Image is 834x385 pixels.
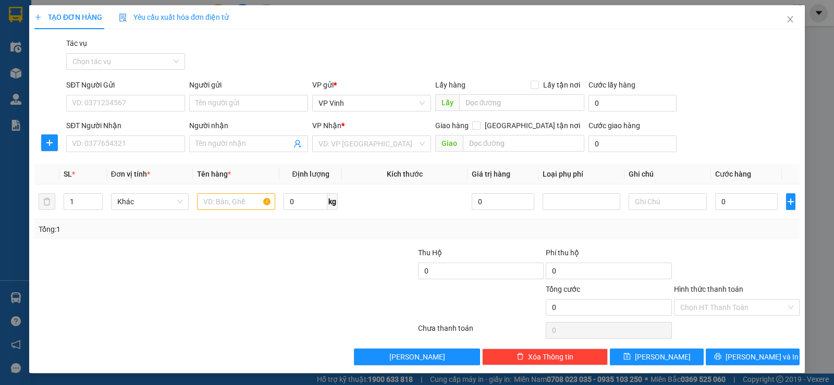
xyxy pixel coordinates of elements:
span: Đơn vị tính [111,170,150,178]
button: [PERSON_NAME] [354,349,480,365]
span: kg [327,193,338,210]
div: Phí thu hộ [546,247,671,263]
span: plus [42,139,57,147]
div: Người gửi [189,79,308,91]
div: SĐT Người Nhận [66,120,185,131]
span: Lấy tận nơi [539,79,584,91]
label: Hình thức thanh toán [674,285,743,293]
span: printer [714,353,721,361]
span: [GEOGRAPHIC_DATA] tận nơi [481,120,584,131]
span: VP Vinh [318,95,425,111]
div: Người nhận [189,120,308,131]
input: 0 [472,193,534,210]
div: Tổng: 1 [39,223,323,235]
span: Kích thước [387,170,423,178]
img: icon [119,14,127,22]
span: delete [517,353,524,361]
span: Cước hàng [715,170,751,178]
span: SL [64,170,72,178]
span: Yêu cầu xuất hóa đơn điện tử [119,13,229,21]
button: plus [786,193,795,210]
th: Loại phụ phí [538,164,625,184]
span: VP Nhận [312,121,341,130]
span: TẠO ĐƠN HÀNG [34,13,102,21]
button: delete [39,193,55,210]
span: Khác [117,194,183,209]
span: [PERSON_NAME] và In [726,351,799,363]
span: Lấy hàng [435,81,465,89]
span: Thu Hộ [418,249,442,257]
span: save [623,353,631,361]
button: save[PERSON_NAME] [610,349,704,365]
span: Lấy [435,94,459,111]
span: Tên hàng [197,170,231,178]
input: Cước giao hàng [588,135,677,152]
button: printer[PERSON_NAME] và In [706,349,800,365]
button: Close [776,5,805,34]
span: Giao hàng [435,121,469,130]
span: plus [787,197,795,206]
input: Dọc đường [463,135,585,152]
div: VP gửi [312,79,431,91]
span: plus [34,14,42,21]
span: Giá trị hàng [472,170,510,178]
div: SĐT Người Gửi [66,79,185,91]
div: Chưa thanh toán [417,322,545,341]
label: Cước lấy hàng [588,81,635,89]
span: Xóa Thông tin [528,351,573,363]
span: [PERSON_NAME] [635,351,691,363]
label: Cước giao hàng [588,121,640,130]
input: Dọc đường [459,94,585,111]
span: close [786,15,794,23]
span: Định lượng [292,170,329,178]
span: Tổng cước [546,285,580,293]
button: plus [41,134,58,151]
th: Ghi chú [624,164,711,184]
input: Ghi Chú [629,193,707,210]
input: Cước lấy hàng [588,95,677,111]
span: user-add [293,140,302,148]
span: [PERSON_NAME] [389,351,445,363]
label: Tác vụ [66,39,87,47]
button: deleteXóa Thông tin [482,349,608,365]
input: VD: Bàn, Ghế [197,193,275,210]
span: Giao [435,135,463,152]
